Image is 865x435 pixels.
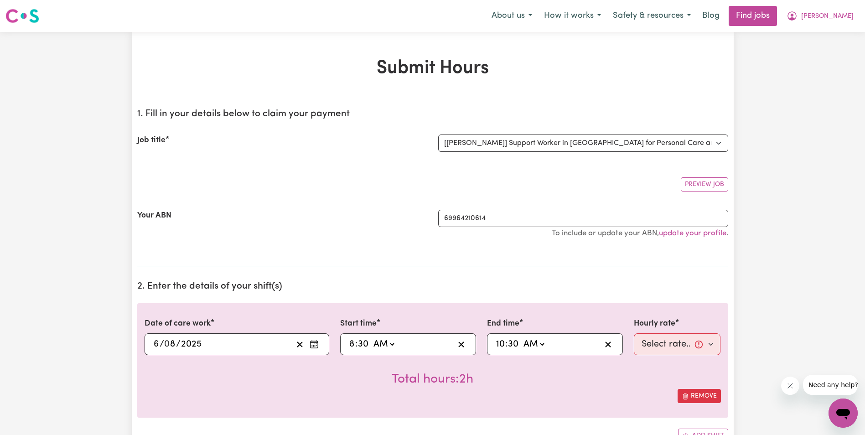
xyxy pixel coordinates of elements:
[5,8,39,24] img: Careseekers logo
[781,6,860,26] button: My Account
[355,339,357,349] span: :
[164,340,170,349] span: 0
[659,229,726,237] a: update your profile
[634,318,675,330] label: Hourly rate
[801,11,854,21] span: [PERSON_NAME]
[137,57,728,79] h1: Submit Hours
[678,389,721,403] button: Remove this shift
[392,373,473,386] span: Total hours worked: 2 hours
[293,337,307,351] button: Clear date
[552,229,728,237] small: To include or update your ABN, .
[496,337,505,351] input: --
[153,337,160,351] input: --
[340,318,377,330] label: Start time
[137,210,171,222] label: Your ABN
[137,281,728,292] h2: 2. Enter the details of your shift(s)
[487,318,519,330] label: End time
[176,339,181,349] span: /
[165,337,176,351] input: --
[357,337,369,351] input: --
[508,337,519,351] input: --
[307,337,321,351] button: Enter the date of care work
[5,6,55,14] span: Need any help?
[538,6,607,26] button: How it works
[349,337,355,351] input: --
[729,6,777,26] a: Find jobs
[160,339,164,349] span: /
[5,5,39,26] a: Careseekers logo
[803,375,858,395] iframe: Message from company
[145,318,211,330] label: Date of care work
[829,399,858,428] iframe: Button to launch messaging window
[181,337,202,351] input: ----
[681,177,728,192] button: Preview Job
[607,6,697,26] button: Safety & resources
[137,135,166,146] label: Job title
[505,339,508,349] span: :
[697,6,725,26] a: Blog
[781,377,799,395] iframe: Close message
[486,6,538,26] button: About us
[137,109,728,120] h2: 1. Fill in your details below to claim your payment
